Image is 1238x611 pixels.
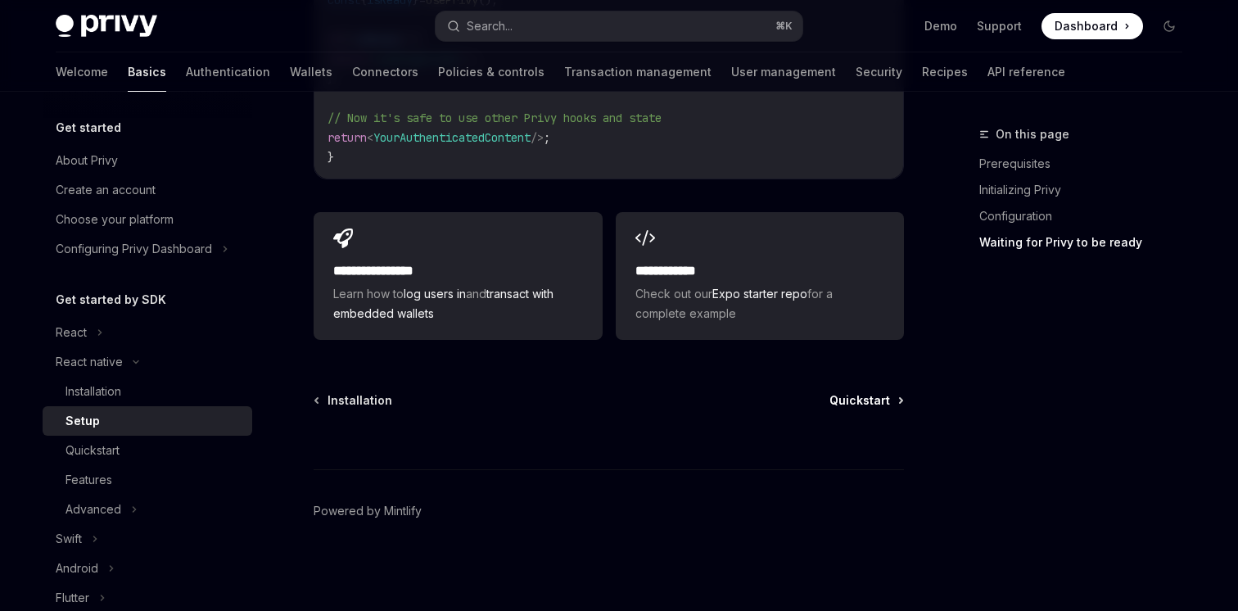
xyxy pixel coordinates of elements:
[43,205,252,234] a: Choose your platform
[333,284,582,324] span: Learn how to and
[616,212,904,340] a: **** **** **Check out ourExpo starter repofor a complete example
[979,203,1195,229] a: Configuration
[56,180,156,200] div: Create an account
[43,146,252,175] a: About Privy
[56,151,118,170] div: About Privy
[56,529,82,549] div: Swift
[66,470,112,490] div: Features
[56,588,89,608] div: Flutter
[544,130,550,145] span: ;
[731,52,836,92] a: User management
[56,290,166,310] h5: Get started by SDK
[977,18,1022,34] a: Support
[564,52,712,92] a: Transaction management
[56,15,157,38] img: dark logo
[979,229,1195,256] a: Waiting for Privy to be ready
[56,210,174,229] div: Choose your platform
[1156,13,1182,39] button: Toggle dark mode
[66,441,120,460] div: Quickstart
[43,406,252,436] a: Setup
[66,382,121,401] div: Installation
[996,124,1069,144] span: On this page
[56,239,212,259] div: Configuring Privy Dashboard
[43,377,252,406] a: Installation
[56,118,121,138] h5: Get started
[56,323,87,342] div: React
[979,151,1195,177] a: Prerequisites
[43,347,252,377] button: React native
[43,175,252,205] a: Create an account
[290,52,332,92] a: Wallets
[43,318,252,347] button: React
[328,392,392,409] span: Installation
[924,18,957,34] a: Demo
[438,52,544,92] a: Policies & controls
[43,465,252,495] a: Features
[328,111,662,125] span: // Now it's safe to use other Privy hooks and state
[352,52,418,92] a: Connectors
[43,495,252,524] button: Advanced
[436,11,802,41] button: Search...⌘K
[56,52,108,92] a: Welcome
[43,524,252,554] button: Swift
[66,411,100,431] div: Setup
[315,392,392,409] a: Installation
[56,352,123,372] div: React native
[1041,13,1143,39] a: Dashboard
[979,177,1195,203] a: Initializing Privy
[314,212,602,340] a: **** **** **** *Learn how tolog users inandtransact with embedded wallets
[56,559,98,578] div: Android
[531,130,544,145] span: />
[987,52,1065,92] a: API reference
[712,287,807,301] a: Expo starter repo
[635,284,884,324] span: Check out our for a complete example
[829,392,890,409] span: Quickstart
[856,52,902,92] a: Security
[775,20,793,33] span: ⌘ K
[922,52,968,92] a: Recipes
[43,436,252,465] a: Quickstart
[128,52,166,92] a: Basics
[367,130,373,145] span: <
[328,150,334,165] span: }
[1055,18,1118,34] span: Dashboard
[43,234,252,264] button: Configuring Privy Dashboard
[467,16,513,36] div: Search...
[328,130,367,145] span: return
[373,130,531,145] span: YourAuthenticatedContent
[829,392,902,409] a: Quickstart
[66,500,121,519] div: Advanced
[404,287,466,301] a: log users in
[314,503,422,519] a: Powered by Mintlify
[186,52,270,92] a: Authentication
[43,554,252,583] button: Android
